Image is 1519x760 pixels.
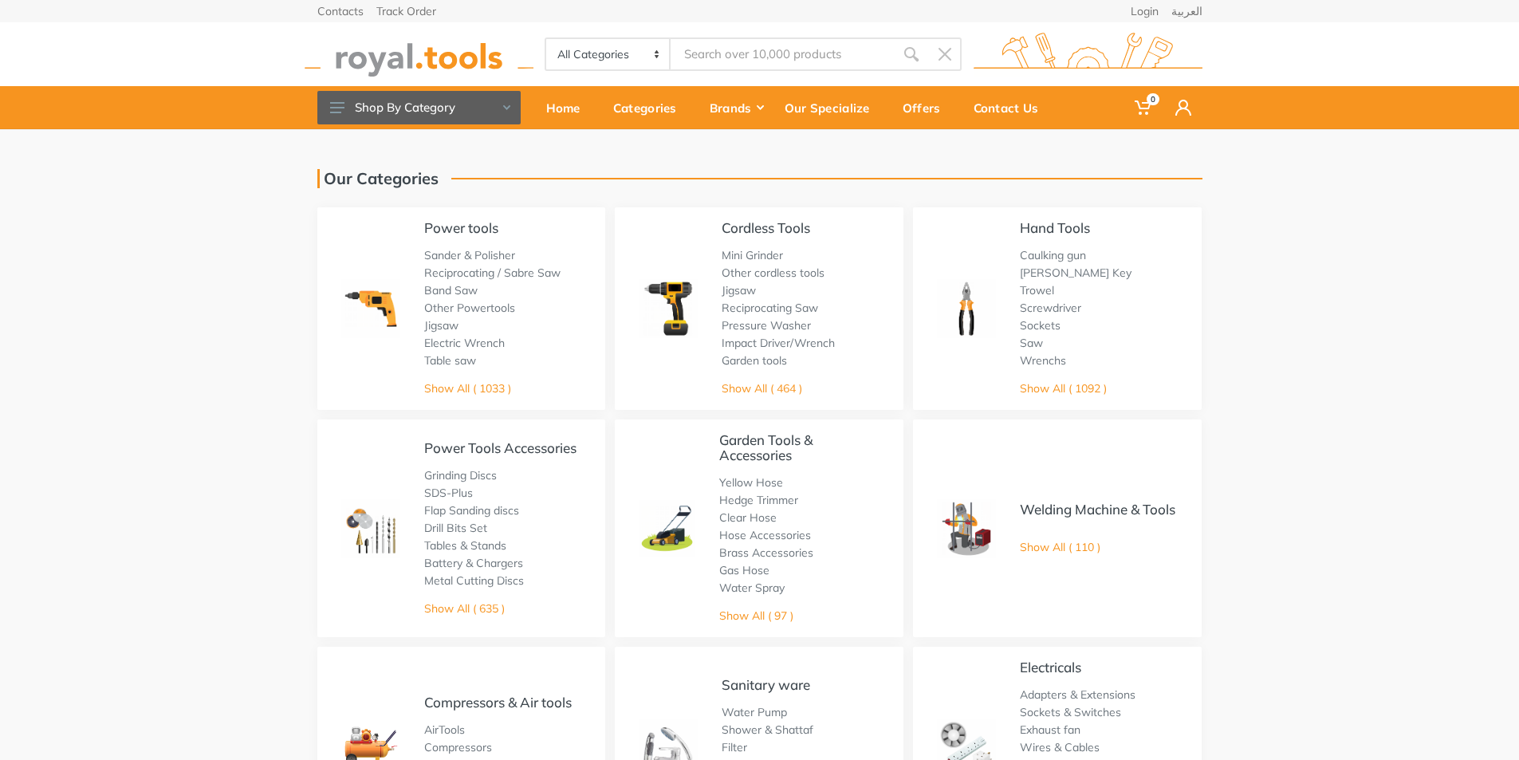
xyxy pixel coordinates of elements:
[424,486,473,500] a: SDS-Plus
[719,475,783,490] a: Yellow Hose
[773,86,891,129] a: Our Specialize
[1020,723,1080,737] a: Exhaust fan
[424,521,487,535] a: Drill Bits Set
[1020,318,1061,333] a: Sockets
[424,573,524,588] a: Metal Cutting Discs
[1020,219,1090,236] a: Hand Tools
[719,510,777,525] a: Clear Hose
[722,219,810,236] a: Cordless Tools
[424,381,511,396] a: Show All ( 1033 )
[1020,301,1081,315] a: Screwdriver
[535,86,602,129] a: Home
[424,283,478,297] a: Band Saw
[424,301,515,315] a: Other Powertools
[424,538,506,553] a: Tables & Stands
[376,6,436,17] a: Track Order
[937,279,996,338] img: Royal - Hand Tools
[1020,336,1043,350] a: Saw
[424,219,498,236] a: Power tools
[719,545,813,560] a: Brass Accessories
[424,468,497,482] a: Grinding Discs
[424,601,505,616] a: Show All ( 635 )
[424,740,492,754] a: Compressors
[891,91,962,124] div: Offers
[719,581,785,595] a: Water Spray
[1020,687,1135,702] a: Adapters & Extensions
[1147,93,1159,105] span: 0
[1020,266,1131,280] a: [PERSON_NAME] Key
[962,91,1061,124] div: Contact Us
[719,563,769,577] a: Gas Hose
[1020,381,1107,396] a: Show All ( 1092 )
[962,86,1061,129] a: Contact Us
[722,248,783,262] a: Mini Grinder
[424,318,458,333] a: Jigsaw
[546,39,671,69] select: Category
[424,266,561,280] a: Reciprocating / Sabre Saw
[722,301,818,315] a: Reciprocating Saw
[602,91,699,124] div: Categories
[424,353,476,368] a: Table saw
[424,248,515,262] a: Sander & Polisher
[1131,6,1159,17] a: Login
[535,91,602,124] div: Home
[722,381,802,396] a: Show All ( 464 )
[424,503,519,518] a: Flap Sanding discs
[1020,501,1175,518] a: Welding Machine & Tools
[773,91,891,124] div: Our Specialize
[305,33,533,77] img: royal.tools Logo
[1020,283,1054,297] a: Trowel
[602,86,699,129] a: Categories
[424,723,465,737] a: AirTools
[719,493,798,507] a: Hedge Trimmer
[719,528,811,542] a: Hose Accessories
[1020,540,1100,554] a: Show All ( 110 )
[424,694,572,711] a: Compressors & Air tools
[317,6,364,17] a: Contacts
[937,499,996,558] img: Royal - Welding Machine & Tools
[317,169,439,188] h1: Our Categories
[1020,248,1086,262] a: Caulking gun
[722,723,813,737] a: Shower & Shattaf
[719,431,813,463] a: Garden Tools & Accessories
[699,91,773,124] div: Brands
[722,336,835,350] a: Impact Driver/Wrench
[1020,705,1121,719] a: Sockets & Switches
[719,608,793,623] a: Show All ( 97 )
[317,91,521,124] button: Shop By Category
[424,336,505,350] a: Electric Wrench
[639,279,698,338] img: Royal - Cordless Tools
[671,37,894,71] input: Site search
[891,86,962,129] a: Offers
[722,353,787,368] a: Garden tools
[1020,659,1081,675] a: Electricals
[1124,86,1164,129] a: 0
[722,283,756,297] a: Jigsaw
[341,279,400,338] img: Royal - Power tools
[722,740,747,754] a: Filter
[424,439,577,456] a: Power Tools Accessories
[722,676,810,693] a: Sanitary ware
[424,556,523,570] a: Battery & Chargers
[1020,740,1100,754] a: Wires & Cables
[974,33,1202,77] img: royal.tools Logo
[722,705,787,719] a: Water Pump
[1020,353,1066,368] a: Wrenchs
[639,500,695,556] img: Royal - Garden Tools & Accessories
[341,499,400,558] img: Royal - Power Tools Accessories
[722,266,824,280] a: Other cordless tools
[1171,6,1202,17] a: العربية
[722,318,811,333] a: Pressure Washer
